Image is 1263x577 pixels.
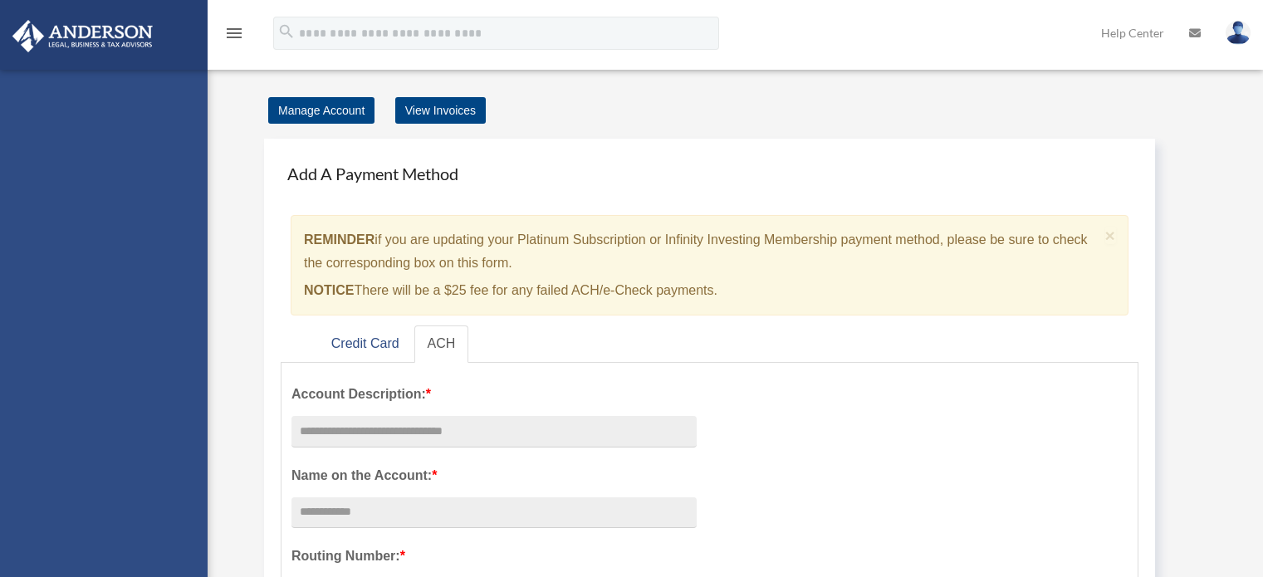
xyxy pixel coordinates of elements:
[1105,227,1116,244] button: Close
[268,97,374,124] a: Manage Account
[277,22,296,41] i: search
[395,97,486,124] a: View Invoices
[304,279,1099,302] p: There will be a $25 fee for any failed ACH/e-Check payments.
[291,215,1128,315] div: if you are updating your Platinum Subscription or Infinity Investing Membership payment method, p...
[224,29,244,43] a: menu
[281,155,1138,192] h4: Add A Payment Method
[304,232,374,247] strong: REMINDER
[304,283,354,297] strong: NOTICE
[291,464,697,487] label: Name on the Account:
[291,383,697,406] label: Account Description:
[224,23,244,43] i: menu
[1226,21,1251,45] img: User Pic
[1105,226,1116,245] span: ×
[291,545,697,568] label: Routing Number:
[414,325,469,363] a: ACH
[318,325,413,363] a: Credit Card
[7,20,158,52] img: Anderson Advisors Platinum Portal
